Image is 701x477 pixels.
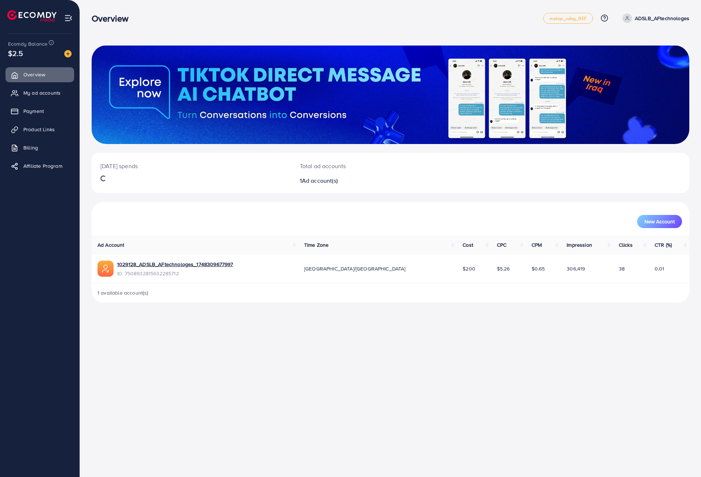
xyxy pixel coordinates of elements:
span: $2.5 [8,48,23,58]
a: Product Links [5,122,74,137]
a: metap_oday_REF [543,13,593,24]
span: Affiliate Program [23,162,62,170]
span: metap_oday_REF [549,16,587,21]
span: Billing [23,144,38,151]
a: ADSLB_AFtechnologes [620,14,689,23]
img: image [64,50,72,57]
span: Cost [463,241,473,249]
span: $5.26 [497,265,510,272]
span: Ad account(s) [302,177,338,185]
h3: Overview [92,13,134,24]
span: Overview [23,71,45,78]
span: CPM [532,241,542,249]
span: 306,419 [567,265,585,272]
button: New Account [637,215,682,228]
img: menu [64,14,73,22]
a: 1029128_ADSLB_AFtechnologes_1748309677997 [117,261,233,268]
span: $0.65 [532,265,545,272]
span: New Account [644,219,675,224]
span: 1 available account(s) [97,289,149,296]
span: Ad Account [97,241,125,249]
span: Product Links [23,126,55,133]
p: [DATE] spends [100,162,282,170]
a: My ad accounts [5,86,74,100]
span: Clicks [619,241,633,249]
a: Payment [5,104,74,118]
span: 38 [619,265,625,272]
span: Time Zone [304,241,329,249]
p: ADSLB_AFtechnologes [635,14,689,23]
span: Ecomdy Balance [8,40,47,48]
a: Affiliate Program [5,159,74,173]
h2: 1 [300,177,432,184]
img: ic-ads-acc.e4c84228.svg [97,261,114,277]
span: $200 [463,265,475,272]
a: Overview [5,67,74,82]
span: 0.01 [655,265,664,272]
span: [GEOGRAPHIC_DATA]/[GEOGRAPHIC_DATA] [304,265,406,272]
span: CTR (%) [655,241,672,249]
span: CPC [497,241,506,249]
span: Payment [23,107,44,115]
p: Total ad accounts [300,162,432,170]
span: ID: 7508932815632285712 [117,270,233,277]
img: logo [7,10,57,22]
a: Billing [5,140,74,155]
span: My ad accounts [23,89,61,96]
span: Impression [567,241,592,249]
